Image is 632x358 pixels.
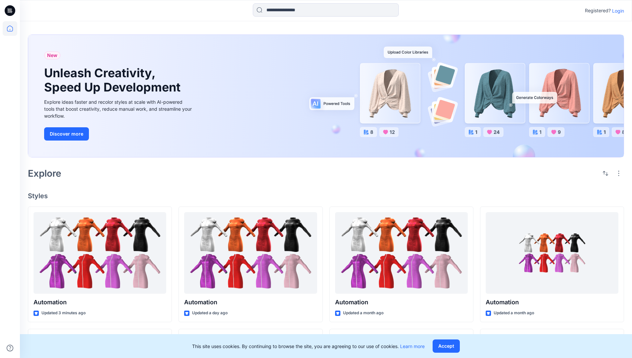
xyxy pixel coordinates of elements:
[335,298,468,307] p: Automation
[612,7,624,14] p: Login
[184,212,317,294] a: Automation
[486,298,618,307] p: Automation
[44,66,183,94] h1: Unleash Creativity, Speed Up Development
[41,310,86,317] p: Updated 3 minutes ago
[28,192,624,200] h4: Styles
[184,298,317,307] p: Automation
[335,212,468,294] a: Automation
[400,343,425,349] a: Learn more
[44,127,89,141] button: Discover more
[585,7,611,15] p: Registered?
[494,310,534,317] p: Updated a month ago
[192,310,228,317] p: Updated a day ago
[44,127,193,141] a: Discover more
[47,51,57,59] span: New
[343,310,384,317] p: Updated a month ago
[34,212,166,294] a: Automation
[44,98,193,119] div: Explore ideas faster and recolor styles at scale with AI-powered tools that boost creativity, red...
[433,339,460,353] button: Accept
[192,343,425,350] p: This site uses cookies. By continuing to browse the site, you are agreeing to our use of cookies.
[486,212,618,294] a: Automation
[28,168,61,179] h2: Explore
[34,298,166,307] p: Automation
